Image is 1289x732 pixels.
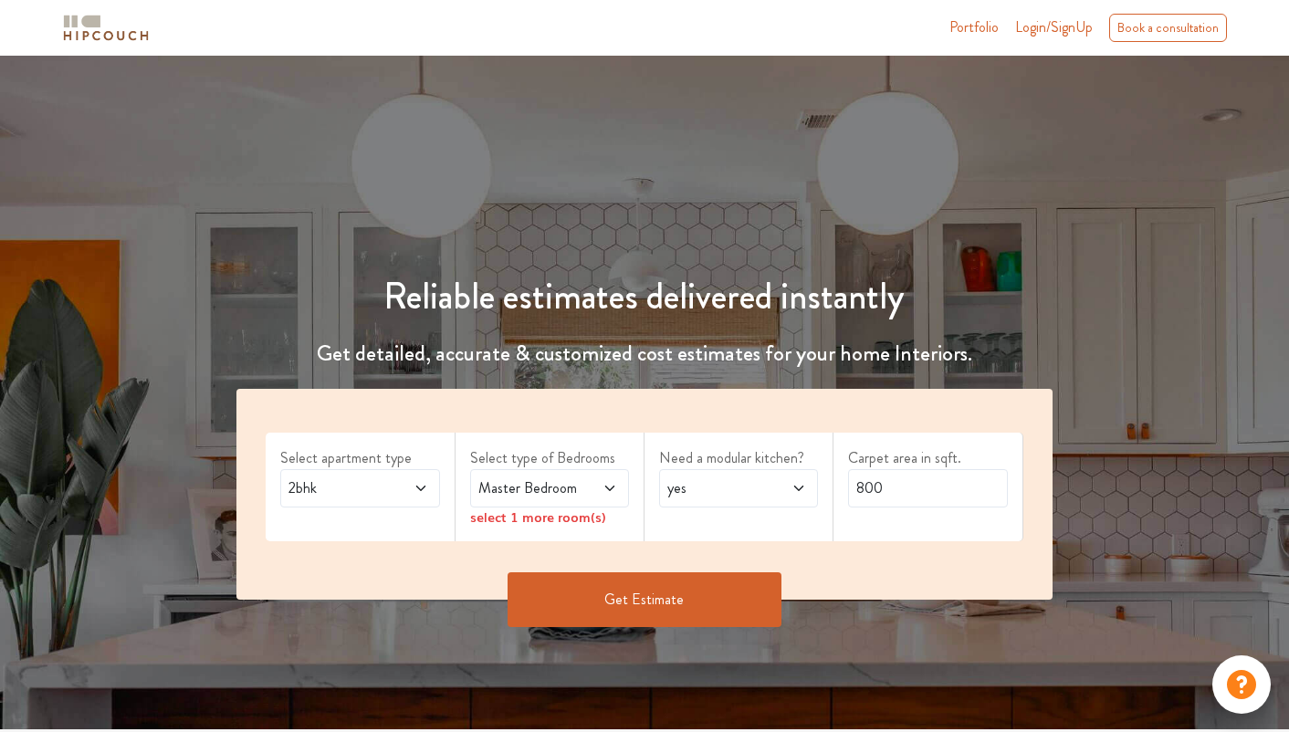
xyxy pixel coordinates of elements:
[280,447,439,469] label: Select apartment type
[1015,16,1093,37] span: Login/SignUp
[664,477,770,499] span: yes
[60,12,152,44] img: logo-horizontal.svg
[470,507,629,527] div: select 1 more room(s)
[659,447,818,469] label: Need a modular kitchen?
[470,447,629,469] label: Select type of Bedrooms
[475,477,582,499] span: Master Bedroom
[508,572,781,627] button: Get Estimate
[285,477,392,499] span: 2bhk
[848,447,1007,469] label: Carpet area in sqft.
[949,16,999,38] a: Portfolio
[60,7,152,48] span: logo-horizontal.svg
[1109,14,1227,42] div: Book a consultation
[225,275,1063,319] h1: Reliable estimates delivered instantly
[225,340,1063,367] h4: Get detailed, accurate & customized cost estimates for your home Interiors.
[848,469,1007,507] input: Enter area sqft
